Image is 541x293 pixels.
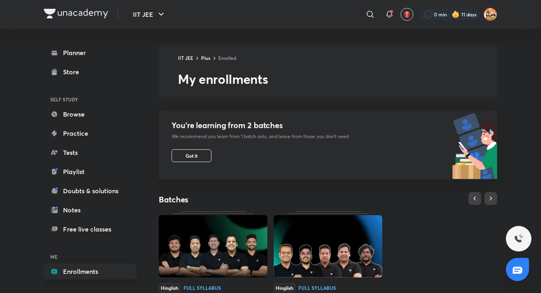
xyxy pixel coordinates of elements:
img: Thumbnail [274,215,382,277]
a: Planner [44,45,136,61]
img: Thumbnail [159,215,267,277]
a: Enrolled [218,55,236,61]
img: Company Logo [44,9,108,18]
a: Notes [44,202,136,218]
a: Practice [44,125,136,141]
h6: ME [44,250,136,263]
img: ttu [514,234,523,244]
button: Got it [172,149,211,162]
button: IIT JEE [128,6,171,22]
span: Hinglish [159,283,180,292]
a: Enrollments [44,263,136,279]
a: Store [44,64,136,80]
img: avatar [403,11,411,18]
img: streak [452,10,460,18]
a: Free live classes [44,221,136,237]
h4: Batches [159,194,328,205]
img: Aniket Kumar Barnwal [484,8,497,21]
div: Full Syllabus [184,285,221,290]
img: batch [452,111,497,179]
a: IIT JEE [178,55,193,61]
span: Hinglish [274,283,295,292]
a: Browse [44,106,136,122]
a: Plus [201,55,210,61]
span: Got it [186,152,197,159]
h6: SELF STUDY [44,93,136,106]
a: Doubts & solutions [44,183,136,199]
div: Full Syllabus [298,285,336,290]
a: Tests [44,145,136,160]
a: Playlist [44,164,136,180]
h2: My enrollments [178,71,497,87]
p: We recommend you learn from 1 batch only, and leave from those you don’t need [172,133,349,140]
h4: You’re learning from 2 batches [172,121,349,130]
a: Company Logo [44,9,108,20]
button: avatar [401,8,413,21]
div: Store [63,67,84,77]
